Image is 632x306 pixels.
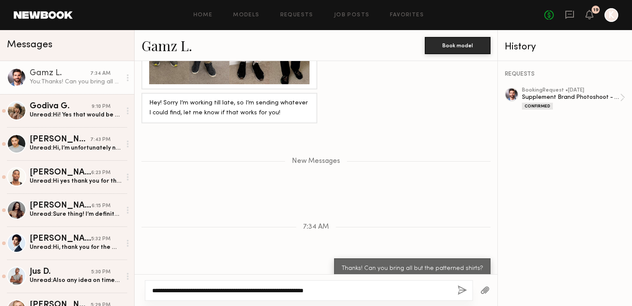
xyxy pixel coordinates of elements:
div: 6:15 PM [92,202,110,210]
a: Requests [280,12,313,18]
a: Models [233,12,259,18]
a: Job Posts [334,12,370,18]
div: [PERSON_NAME] [30,168,91,177]
div: Unread: Hi, thank you for the message! I’m fully available for both dates and will continue to hold. [30,243,121,251]
div: Supplement Brand Photoshoot - [GEOGRAPHIC_DATA] [522,93,620,101]
div: Unread: Hi, I’m unfortunately no longer available on those dates. Just booked something up north ... [30,144,121,152]
a: Gamz L. [141,36,192,55]
div: [PERSON_NAME] [30,202,92,210]
div: Unread: Also any idea on times for both days? [30,276,121,285]
span: Messages [7,40,52,50]
div: Unread: Hi! Yes that would be amazing :) I’m available! Thanks for reaching out🫶🏼 [30,111,121,119]
span: 7:34 AM [303,223,329,231]
div: Unread: Hi yes thank you for this opportunity! I am available. [30,177,121,185]
span: New Messages [292,158,340,165]
div: 9:10 PM [92,103,110,111]
button: Book model [425,37,491,54]
a: K [604,8,618,22]
div: REQUESTS [505,71,625,77]
div: 5:32 PM [91,235,110,243]
div: 7:34 AM [90,70,110,78]
div: [PERSON_NAME] [30,135,90,144]
div: Godiva G. [30,102,92,111]
div: Gamz L. [30,69,90,78]
div: [PERSON_NAME] [30,235,91,243]
div: Confirmed [522,103,553,110]
div: 19 [593,8,598,12]
div: Jus D. [30,268,91,276]
div: booking Request • [DATE] [522,88,620,93]
div: Hey! Sorry I’m working till late, so I’m sending whatever I could find, let me know if that works... [149,98,310,118]
a: Book model [425,41,491,49]
div: You: Thanks! Can you bring all but the patterned shirts? [30,78,121,86]
a: Home [193,12,213,18]
div: 7:43 PM [90,136,110,144]
a: Favorites [390,12,424,18]
div: Thanks! Can you bring all but the patterned shirts? [342,264,483,274]
div: 5:30 PM [91,268,110,276]
div: History [505,42,625,52]
div: 6:23 PM [91,169,110,177]
a: bookingRequest •[DATE]Supplement Brand Photoshoot - [GEOGRAPHIC_DATA]Confirmed [522,88,625,110]
div: Unread: Sure thing! I’m definitely available [DATE], might have a conflict on the 21st but will h... [30,210,121,218]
